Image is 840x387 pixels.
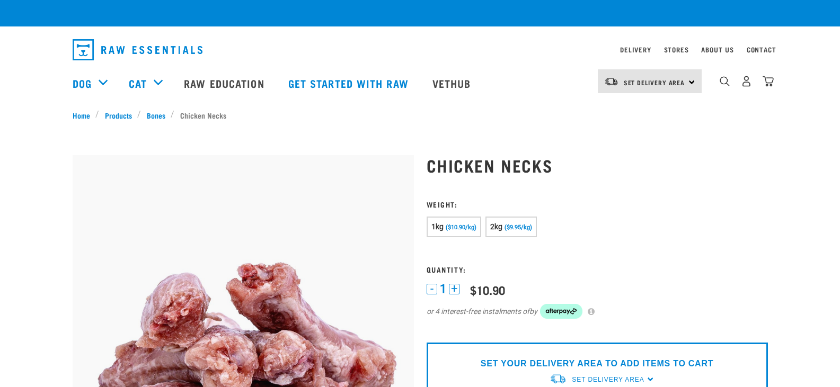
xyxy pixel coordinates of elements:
p: SET YOUR DELIVERY AREA TO ADD ITEMS TO CART [481,357,713,370]
img: van-moving.png [550,373,567,384]
a: Cat [129,75,147,91]
a: Stores [664,48,689,51]
a: Contact [747,48,776,51]
span: Set Delivery Area [572,376,644,383]
a: Raw Education [173,62,277,104]
nav: breadcrumbs [73,110,768,121]
span: 1 [440,283,446,294]
a: Delivery [620,48,651,51]
button: 2kg ($9.95/kg) [485,217,537,237]
span: ($10.90/kg) [446,224,476,231]
span: 2kg [490,222,503,231]
img: Raw Essentials Logo [73,39,202,60]
button: - [427,284,437,294]
h3: Quantity: [427,265,768,273]
div: or 4 interest-free instalments of by [427,304,768,319]
a: Products [99,110,137,121]
span: Set Delivery Area [624,80,685,84]
a: Get started with Raw [278,62,422,104]
img: home-icon-1@2x.png [720,76,730,86]
button: 1kg ($10.90/kg) [427,217,481,237]
a: About Us [701,48,733,51]
nav: dropdown navigation [64,35,776,65]
a: Home [73,110,96,121]
h1: Chicken Necks [427,156,768,175]
a: Dog [73,75,92,91]
a: Vethub [422,62,484,104]
h3: Weight: [427,200,768,208]
img: van-moving.png [604,77,618,86]
img: user.png [741,76,752,87]
img: Afterpay [540,304,582,319]
a: Bones [141,110,171,121]
img: home-icon@2x.png [763,76,774,87]
span: 1kg [431,222,444,231]
button: + [449,284,459,294]
span: ($9.95/kg) [505,224,532,231]
div: $10.90 [470,283,505,296]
